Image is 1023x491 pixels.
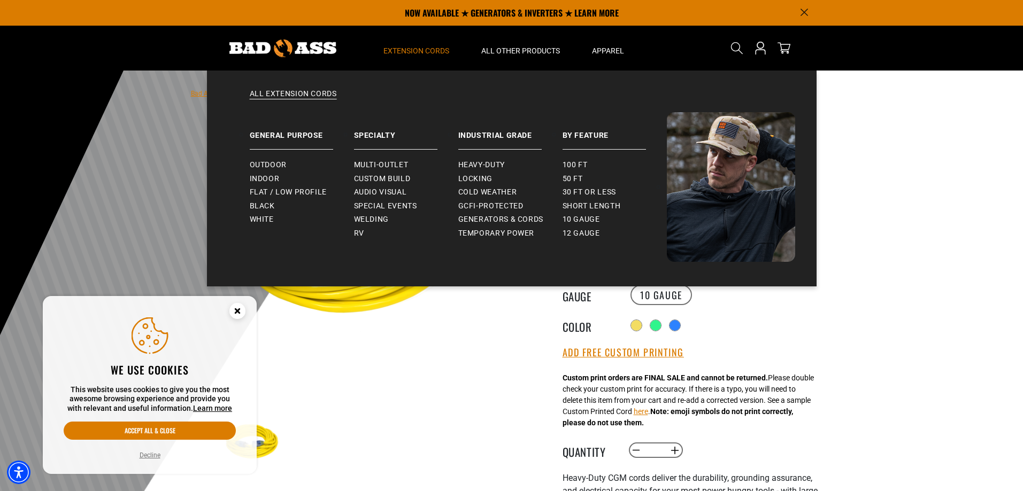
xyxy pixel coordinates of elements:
[465,26,576,71] summary: All Other Products
[354,229,364,238] span: RV
[563,215,600,224] span: 10 gauge
[250,160,287,170] span: Outdoor
[458,229,535,238] span: Temporary Power
[458,160,505,170] span: Heavy-Duty
[563,199,667,213] a: Short Length
[630,285,692,305] label: 10 Gauge
[250,112,354,150] a: General Purpose
[354,188,407,197] span: Audio Visual
[563,213,667,227] a: 10 gauge
[563,318,616,332] legend: Color
[563,288,616,302] legend: Gauge
[250,172,354,186] a: Indoor
[576,26,640,71] summary: Apparel
[367,26,465,71] summary: Extension Cords
[563,372,814,428] div: Please double check your custom print for accuracy. If there is a typo, you will need to delete t...
[563,407,793,427] strong: Note: emoji symbols do not print correctly, please do not use them.
[250,215,274,224] span: White
[563,227,667,240] a: 12 gauge
[354,215,389,224] span: Welding
[191,87,494,99] nav: breadcrumbs
[250,199,354,213] a: Black
[354,185,458,199] a: Audio Visual
[250,185,354,199] a: Flat / Low Profile
[458,188,517,197] span: Cold Weather
[458,213,563,227] a: Generators & Cords
[458,172,563,186] a: Locking
[250,188,327,197] span: Flat / Low Profile
[728,40,745,57] summary: Search
[563,112,667,150] a: By Feature
[563,229,600,238] span: 12 gauge
[354,160,409,170] span: Multi-Outlet
[458,174,493,184] span: Locking
[250,213,354,227] a: White
[458,199,563,213] a: GCFI-Protected
[563,185,667,199] a: 30 ft or less
[563,201,621,211] span: Short Length
[354,174,411,184] span: Custom Build
[354,201,417,211] span: Special Events
[458,185,563,199] a: Cold Weather
[136,450,164,461] button: Decline
[458,112,563,150] a: Industrial Grade
[563,373,768,382] strong: Custom print orders are FINAL SALE and cannot be returned.
[250,201,275,211] span: Black
[64,363,236,377] h2: We use cookies
[354,112,458,150] a: Specialty
[354,199,458,213] a: Special Events
[383,46,449,56] span: Extension Cords
[775,42,793,54] a: cart
[250,174,280,184] span: Indoor
[458,215,544,224] span: Generators & Cords
[458,201,524,211] span: GCFI-Protected
[634,406,648,417] button: here
[64,385,236,414] p: This website uses cookies to give you the most awesome browsing experience and provide you with r...
[458,158,563,172] a: Heavy-Duty
[7,461,30,484] div: Accessibility Menu
[563,172,667,186] a: 50 ft
[592,46,624,56] span: Apparel
[481,46,560,56] span: All Other Products
[563,174,583,184] span: 50 ft
[563,160,588,170] span: 100 ft
[354,158,458,172] a: Multi-Outlet
[667,112,795,262] img: Bad Ass Extension Cords
[563,188,616,197] span: 30 ft or less
[563,443,616,457] label: Quantity
[354,172,458,186] a: Custom Build
[191,90,263,97] a: Bad Ass Extension Cords
[752,26,769,71] a: Open this option
[563,158,667,172] a: 100 ft
[563,347,684,358] button: Add Free Custom Printing
[354,213,458,227] a: Welding
[64,422,236,440] button: Accept all & close
[458,227,563,240] a: Temporary Power
[229,40,336,57] img: Bad Ass Extension Cords
[354,227,458,240] a: RV
[43,296,257,474] aside: Cookie Consent
[218,296,257,329] button: Close this option
[193,404,232,412] a: This website uses cookies to give you the most awesome browsing experience and provide you with r...
[250,158,354,172] a: Outdoor
[228,89,795,112] a: All Extension Cords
